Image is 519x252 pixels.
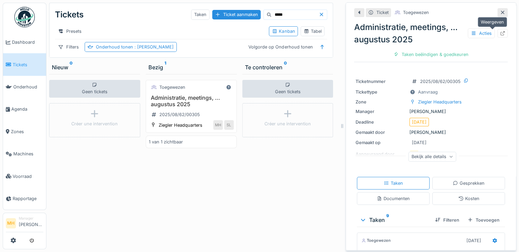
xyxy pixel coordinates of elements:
span: Tickets [13,61,43,68]
div: Tickettype [356,89,407,95]
div: Volgorde op Onderhoud tonen [245,42,316,52]
div: Deadline [356,119,407,125]
div: Geen tickets [242,80,333,98]
div: Bezig [148,63,234,71]
div: Zone [356,99,407,105]
div: Ticketnummer [356,78,407,85]
sup: 1 [164,63,166,71]
div: Manager [356,108,407,115]
sup: 0 [284,63,287,71]
div: Toevoegen [465,215,502,225]
span: Machines [13,151,43,157]
div: 2025/08/62/00305 [159,111,200,118]
div: Documenten [377,195,410,202]
div: Filteren [432,215,462,225]
div: Weergeven [478,17,507,27]
a: Machines [3,143,46,165]
div: Presets [55,26,85,36]
a: Onderhoud [3,76,46,98]
div: Toegewezen [159,84,185,90]
div: Ziegler Headquarters [159,122,202,128]
div: Taken [360,216,430,224]
span: : [PERSON_NAME] [133,44,174,50]
div: Aanvraag [418,89,438,95]
div: 2025/08/62/00305 [420,78,461,85]
div: Administratie, meetings, ... augustus 2025 [354,21,508,46]
div: Créer une intervention [71,121,118,127]
img: Badge_color-CXgf-gQk.svg [14,7,35,27]
div: Gesprekken [453,180,485,186]
div: [DATE] [466,237,481,244]
div: Taken [191,10,210,19]
div: [DATE] [412,119,427,125]
div: Tickets [55,6,84,24]
div: MH [213,120,223,130]
div: Bekijk alle details [408,152,456,162]
li: [PERSON_NAME] [19,216,43,230]
div: Ziegler Headquarters [418,99,462,105]
div: Te controleren [245,63,331,71]
sup: 9 [386,216,389,224]
a: Tickets [3,53,46,75]
sup: 0 [70,63,73,71]
div: Onderhoud tonen [96,44,174,50]
div: Manager [19,216,43,221]
div: [PERSON_NAME] [356,108,506,115]
div: SL [224,120,234,130]
div: Toegewezen [403,9,429,16]
a: Voorraad [3,165,46,187]
div: Ticket [376,9,389,16]
div: Nieuw [52,63,138,71]
h3: Administratie, meetings, ... augustus 2025 [149,95,234,108]
div: Taken [384,180,403,186]
div: Ticket aanmaken [212,10,261,19]
a: Zones [3,121,46,143]
a: Rapportage [3,187,46,210]
li: MH [6,218,16,228]
div: Geen tickets [49,80,140,98]
div: [PERSON_NAME] [356,129,506,136]
a: MH Manager[PERSON_NAME] [6,216,43,232]
span: Dashboard [12,39,43,45]
span: Onderhoud [13,84,43,90]
div: Taken beëindigen & goedkeuren [391,50,471,59]
div: Tabel [304,28,321,34]
div: Acties [468,28,495,38]
div: [DATE] [412,139,427,146]
span: Agenda [11,106,43,112]
span: Rapportage [13,195,43,202]
div: Kanban [272,28,295,34]
div: Filters [55,42,82,52]
div: Toegewezen [361,238,391,243]
div: Gemaakt door [356,129,407,136]
a: Agenda [3,98,46,120]
span: Zones [11,128,43,135]
div: Créer une intervention [264,121,311,127]
div: Gemaakt op [356,139,407,146]
span: Voorraad [13,173,43,180]
div: Kosten [458,195,479,202]
div: 1 van 1 zichtbaar [149,139,183,145]
a: Dashboard [3,31,46,53]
